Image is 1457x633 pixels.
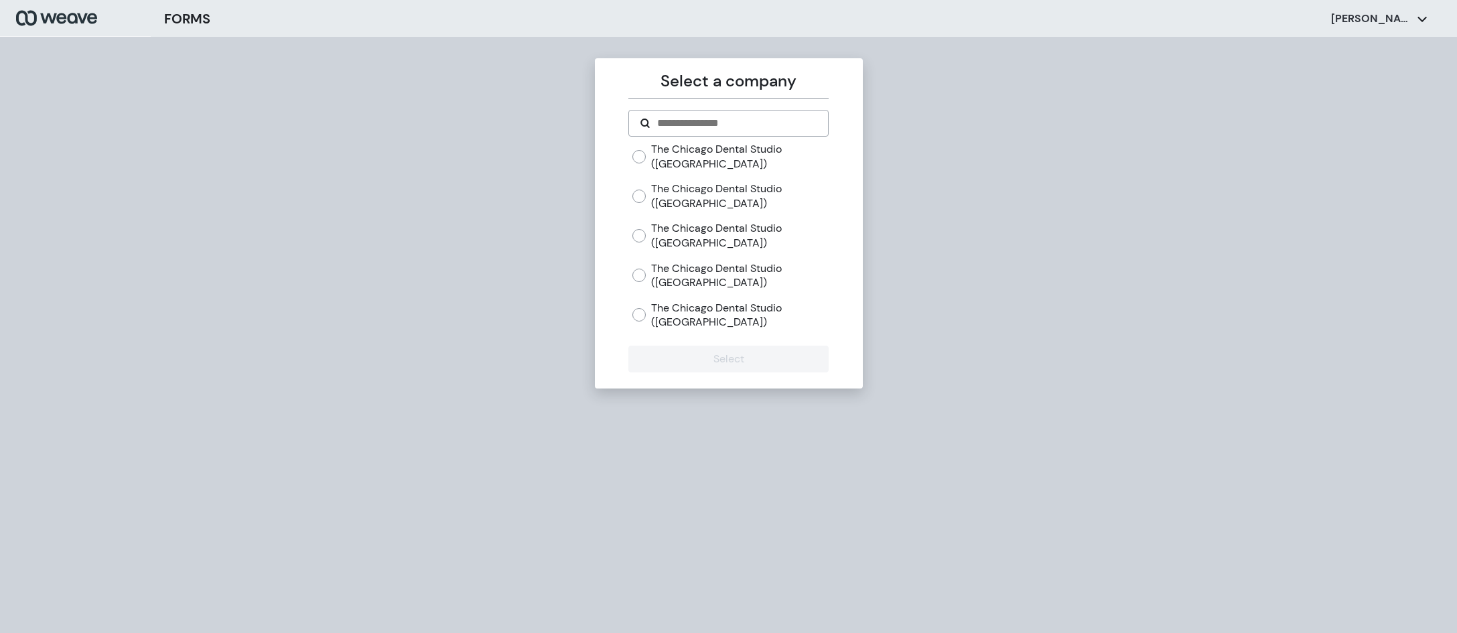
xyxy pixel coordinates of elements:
[656,115,817,131] input: Search
[651,301,829,330] label: The Chicago Dental Studio ([GEOGRAPHIC_DATA])
[651,261,829,290] label: The Chicago Dental Studio ([GEOGRAPHIC_DATA])
[628,69,829,93] p: Select a company
[1331,11,1411,26] p: [PERSON_NAME]
[651,142,829,171] label: The Chicago Dental Studio ([GEOGRAPHIC_DATA])
[651,182,829,210] label: The Chicago Dental Studio ([GEOGRAPHIC_DATA])
[164,9,210,29] h3: FORMS
[651,221,829,250] label: The Chicago Dental Studio ([GEOGRAPHIC_DATA])
[628,346,829,372] button: Select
